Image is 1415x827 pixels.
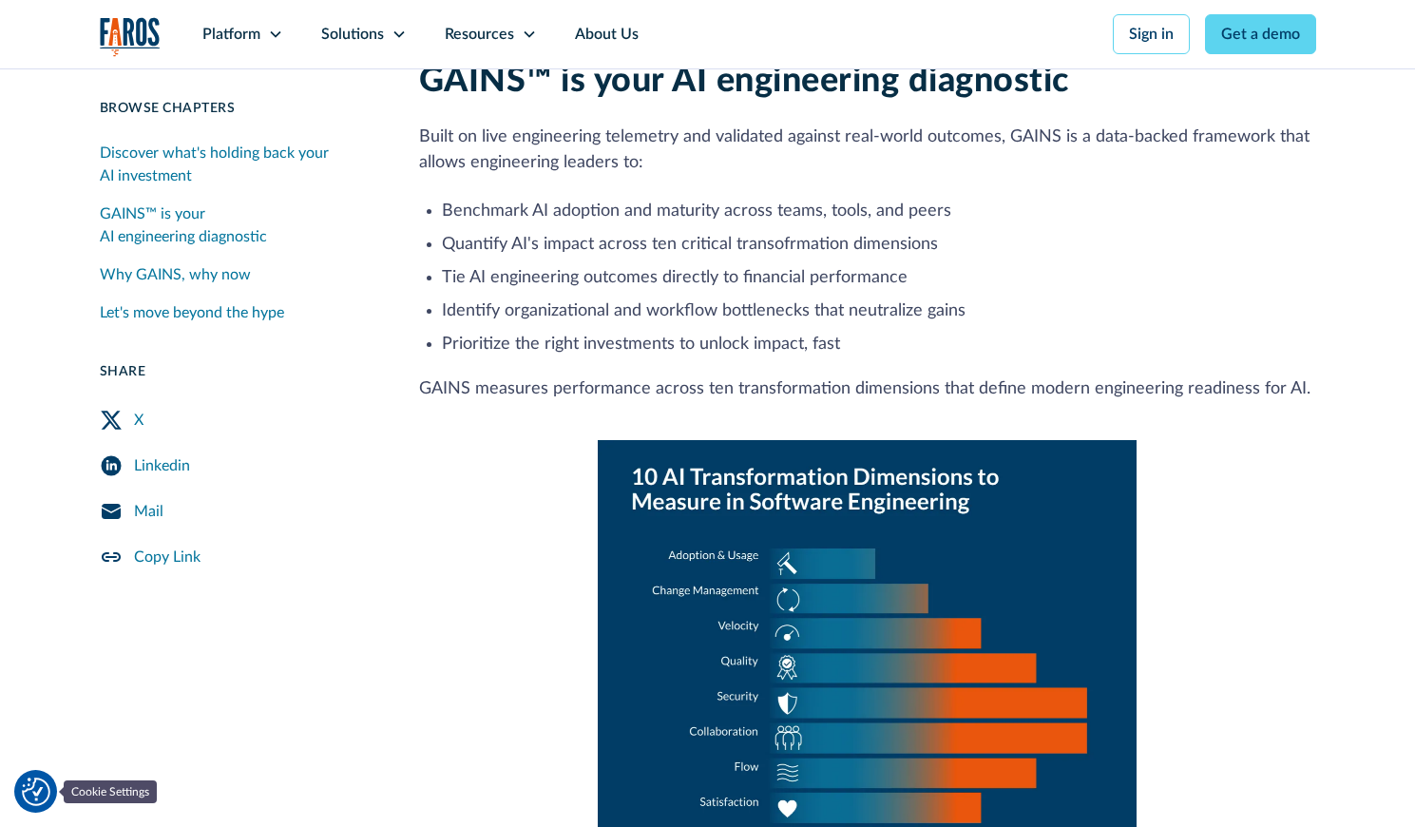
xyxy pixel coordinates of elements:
img: Logo of the analytics and reporting company Faros. [100,17,161,56]
div: Copy Link [134,546,201,568]
div: Let's move beyond the hype [100,301,284,324]
div: Linkedin [134,454,190,477]
li: Identify organizational and workflow bottlenecks that neutralize gains [442,298,1316,324]
div: X [134,409,143,432]
button: Cookie Settings [22,778,50,806]
div: Browse Chapters [100,99,373,119]
a: Why GAINS, why now [100,256,373,294]
div: GAINS™ is your AI engineering diagnostic [100,202,373,248]
li: Tie AI engineering outcomes directly to financial performance [442,265,1316,291]
div: Share [100,362,373,382]
a: Twitter Share [100,397,373,443]
div: Discover what's holding back your AI investment [100,142,373,187]
div: Resources [445,23,514,46]
a: Get a demo [1205,14,1316,54]
a: GAINS™ is your AI engineering diagnostic [100,195,373,256]
p: Built on live engineering telemetry and validated against real-world outcomes, GAINS is a data-ba... [419,125,1316,176]
a: Sign in [1113,14,1190,54]
li: Quantify AI's impact across ten critical transofrmation dimensions [442,232,1316,258]
div: Platform [202,23,260,46]
h2: GAINS™ is your AI engineering diagnostic [419,61,1316,102]
a: home [100,17,161,56]
img: Revisit consent button [22,778,50,806]
a: Mail Share [100,489,373,534]
p: GAINS measures performance across ten transformation dimensions that define modern engineering re... [419,376,1316,402]
div: Mail [134,500,163,523]
a: LinkedIn Share [100,443,373,489]
li: Benchmark AI adoption and maturity across teams, tools, and peers [442,199,1316,224]
div: Solutions [321,23,384,46]
a: Copy Link [100,534,373,580]
li: Prioritize the right investments to unlock impact, fast [442,332,1316,357]
a: Discover what's holding back your AI investment [100,134,373,195]
div: Why GAINS, why now [100,263,251,286]
a: Let's move beyond the hype [100,294,373,332]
